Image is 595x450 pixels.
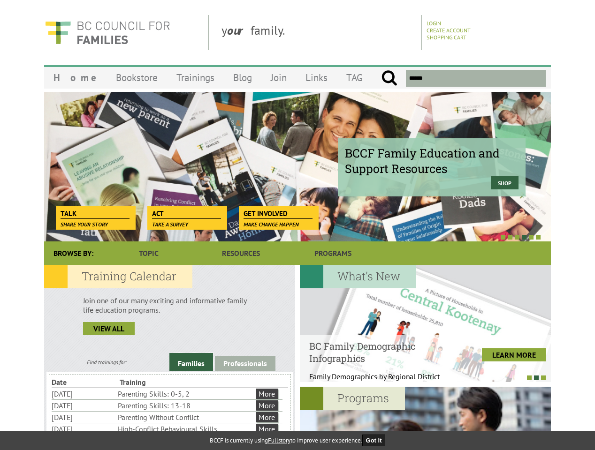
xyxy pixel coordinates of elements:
[345,145,519,176] span: BCCF Family Education and Support Resources
[52,400,116,411] li: [DATE]
[337,67,372,89] a: TAG
[107,67,167,89] a: Bookstore
[44,67,107,89] a: Home
[44,15,171,50] img: BC Council for FAMILIES
[482,348,546,361] a: LEARN MORE
[300,265,416,288] h2: What's New
[256,389,278,399] a: More
[118,400,254,411] li: Parenting Skills: 13-18
[195,241,287,265] a: Resources
[214,15,422,50] div: y family.
[44,241,103,265] div: Browse By:
[256,412,278,422] a: More
[61,209,130,219] span: Talk
[491,176,519,189] a: Shop
[256,424,278,434] a: More
[239,206,317,219] a: Get Involved Make change happen
[427,27,471,34] a: Create Account
[287,241,379,265] a: Programs
[169,353,213,371] a: Families
[52,423,116,435] li: [DATE]
[118,412,254,423] li: Parenting Without Conflict
[309,372,450,390] p: Family Demographics by Regional District Th...
[44,265,192,288] h2: Training Calendar
[309,340,450,364] h4: BC Family Demographic Infographics
[261,67,296,89] a: Join
[44,359,169,366] div: Find trainings for:
[147,206,226,219] a: Act Take a survey
[103,241,195,265] a: Topic
[61,221,108,228] span: Share your story
[83,296,256,315] p: Join one of our many exciting and informative family life education programs.
[227,22,251,38] strong: our
[244,221,299,228] span: Make change happen
[152,209,221,219] span: Act
[427,20,441,27] a: Login
[296,67,337,89] a: Links
[381,70,397,87] input: Submit
[256,400,278,411] a: More
[120,376,186,388] li: Training
[52,412,116,423] li: [DATE]
[83,322,135,335] a: view all
[362,435,386,446] button: Got it
[118,388,254,399] li: Parenting Skills: 0-5, 2
[52,388,116,399] li: [DATE]
[215,356,275,371] a: Professionals
[56,206,134,219] a: Talk Share your story
[152,221,188,228] span: Take a survey
[224,67,261,89] a: Blog
[167,67,224,89] a: Trainings
[300,387,405,410] h2: Programs
[268,436,290,444] a: Fullstory
[244,209,313,219] span: Get Involved
[427,34,466,41] a: Shopping Cart
[52,376,118,388] li: Date
[118,423,254,435] li: High-Conflict Behavioural Skills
